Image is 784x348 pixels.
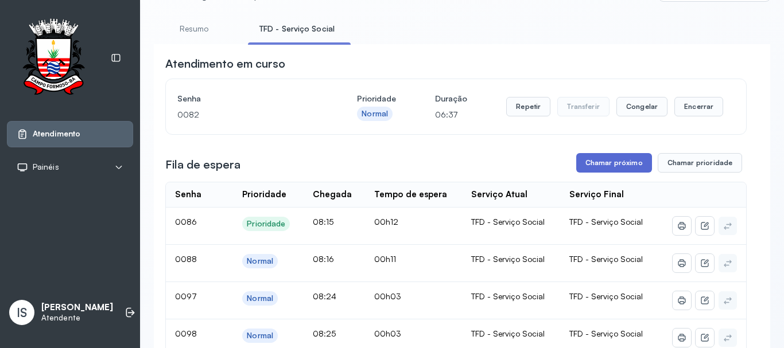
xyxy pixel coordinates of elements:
[569,291,643,301] span: TFD - Serviço Social
[313,254,334,264] span: 08:16
[362,109,388,119] div: Normal
[557,97,610,116] button: Transferir
[569,217,643,226] span: TFD - Serviço Social
[471,329,551,339] div: TFD - Serviço Social
[41,302,113,313] p: [PERSON_NAME]
[247,219,285,229] div: Prioridade
[177,107,318,123] p: 0082
[165,56,285,72] h3: Atendimento em curso
[576,153,652,173] button: Chamar próximo
[674,97,723,116] button: Encerrar
[374,189,447,200] div: Tempo de espera
[357,91,396,107] h4: Prioridade
[247,256,273,266] div: Normal
[569,189,624,200] div: Serviço Final
[569,329,643,338] span: TFD - Serviço Social
[374,329,401,338] span: 00h03
[165,157,240,173] h3: Fila de espera
[175,254,197,264] span: 0088
[177,91,318,107] h4: Senha
[471,217,551,227] div: TFD - Serviço Social
[41,313,113,323] p: Atendente
[471,291,551,302] div: TFD - Serviço Social
[175,217,197,226] span: 0086
[12,18,95,98] img: Logotipo do estabelecimento
[313,291,336,301] span: 08:24
[313,329,336,338] span: 08:25
[569,254,643,264] span: TFD - Serviço Social
[313,189,352,200] div: Chegada
[374,254,396,264] span: 00h11
[506,97,550,116] button: Repetir
[175,189,201,200] div: Senha
[247,331,273,341] div: Normal
[17,128,123,140] a: Atendimento
[175,329,197,338] span: 0098
[33,162,59,172] span: Painéis
[658,153,743,173] button: Chamar prioridade
[435,91,467,107] h4: Duração
[374,291,401,301] span: 00h03
[471,189,527,200] div: Serviço Atual
[374,217,398,226] span: 00h12
[435,107,467,123] p: 06:37
[154,19,234,38] a: Resumo
[248,19,346,38] a: TFD - Serviço Social
[247,294,273,303] div: Normal
[33,129,80,139] span: Atendimento
[313,217,333,226] span: 08:15
[616,97,667,116] button: Congelar
[242,189,286,200] div: Prioridade
[471,254,551,264] div: TFD - Serviço Social
[175,291,197,301] span: 0097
